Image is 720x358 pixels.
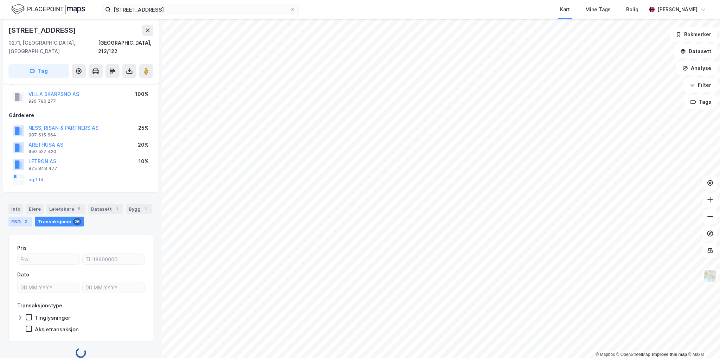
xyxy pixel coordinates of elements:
[8,64,69,78] button: Tag
[18,282,79,293] input: DD.MM.YYYY
[703,269,717,282] img: Z
[9,111,153,120] div: Gårdeiere
[585,5,611,14] div: Mine Tags
[18,254,79,264] input: Fra
[17,301,62,310] div: Transaksjonstype
[98,39,153,56] div: [GEOGRAPHIC_DATA], 212/122
[683,78,717,92] button: Filter
[142,205,149,212] div: 1
[685,324,720,358] iframe: Chat Widget
[135,90,149,98] div: 100%
[17,270,29,279] div: Dato
[22,218,29,225] div: 2
[560,5,570,14] div: Kart
[111,4,290,15] input: Søk på adresse, matrikkel, gårdeiere, leietakere eller personer
[676,61,717,75] button: Analyse
[8,217,32,226] div: ESG
[138,124,149,132] div: 25%
[28,166,57,171] div: 975 848 477
[76,205,83,212] div: 9
[674,44,717,58] button: Datasett
[83,282,144,293] input: DD.MM.YYYY
[28,132,56,138] div: 987 615 664
[657,5,697,14] div: [PERSON_NAME]
[138,141,149,149] div: 20%
[596,352,615,357] a: Mapbox
[616,352,650,357] a: OpenStreetMap
[8,204,23,214] div: Info
[35,217,84,226] div: Transaksjoner
[26,204,44,214] div: Eiere
[11,3,85,15] img: logo.f888ab2527a4732fd821a326f86c7f29.svg
[8,25,77,36] div: [STREET_ADDRESS]
[670,27,717,41] button: Bokmerker
[652,352,687,357] a: Improve this map
[17,244,27,252] div: Pris
[8,39,98,56] div: 0271, [GEOGRAPHIC_DATA], [GEOGRAPHIC_DATA]
[28,98,56,104] div: 926 790 277
[83,254,144,264] input: Til 18600000
[35,326,79,333] div: Aksjetransaksjon
[626,5,638,14] div: Bolig
[35,314,70,321] div: Tinglysninger
[88,204,123,214] div: Datasett
[73,218,81,225] div: 26
[28,149,56,154] div: 950 527 420
[46,204,85,214] div: Leietakere
[139,157,149,166] div: 10%
[113,205,120,212] div: 1
[684,95,717,109] button: Tags
[126,204,152,214] div: Bygg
